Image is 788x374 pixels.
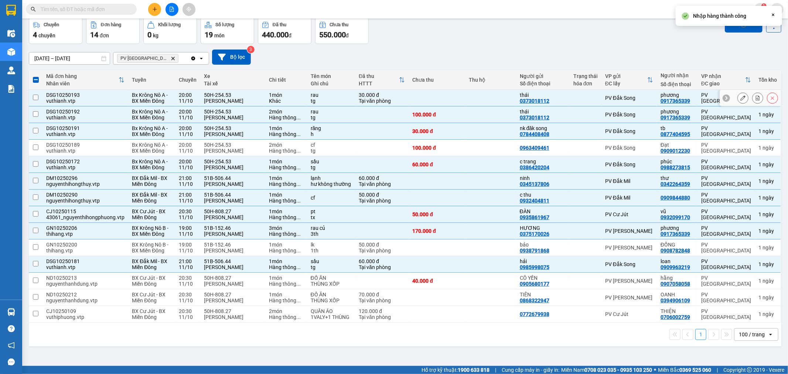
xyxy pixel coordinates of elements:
[763,112,774,118] span: ngày
[6,5,16,16] img: logo-vxr
[296,214,301,220] span: ...
[763,228,774,234] span: ngày
[761,3,767,8] sup: 1
[44,22,59,27] div: Chuyến
[204,242,262,248] div: 51B-152.46
[204,175,262,181] div: 51B-506.44
[605,211,653,217] div: PV Cư Jút
[46,125,124,131] div: DSG10250191
[153,33,158,38] span: kg
[758,178,777,184] div: 1
[70,33,104,39] span: 10:26:49 [DATE]
[132,109,168,120] span: Bx Krông Nô A - BX Miền Đông
[520,175,566,181] div: ninh
[46,73,119,79] div: Mã đơn hàng
[605,81,647,86] div: ĐC lấy
[758,228,777,234] div: 1
[311,195,351,201] div: cf
[269,208,303,214] div: 1 món
[190,55,196,61] svg: Clear all
[179,98,197,104] div: 11/10
[695,329,706,340] button: 1
[269,225,303,231] div: 3 món
[661,109,694,115] div: phương
[311,98,351,104] div: tg
[7,48,15,56] img: warehouse-icon
[132,225,168,237] span: BX Krông Nô B - BX Miền Đông
[29,17,82,44] button: Chuyến4chuyến
[661,208,694,214] div: vũ
[269,125,303,131] div: 1 món
[179,225,197,231] div: 19:00
[132,208,166,220] span: BX Cư Jút - BX Miền Đông
[520,208,566,214] div: ĐÀN
[605,161,653,167] div: PV Đắk Song
[315,17,369,44] button: Chưa thu550.000đ
[179,148,197,154] div: 11/10
[661,214,690,220] div: 0932099170
[605,245,653,251] div: PV [PERSON_NAME]
[311,175,351,181] div: lạnh
[412,77,461,83] div: Chưa thu
[171,56,175,61] svg: Delete
[520,115,549,120] div: 0373018112
[46,131,124,137] div: vuthianh.vtp
[179,175,197,181] div: 21:00
[707,4,754,14] span: tuanhung.vtp
[758,128,777,134] div: 1
[201,17,254,44] button: Số lượng19món
[605,73,647,79] div: VP gửi
[701,225,751,237] div: PV [GEOGRAPHIC_DATA]
[269,115,303,120] div: Hàng thông thường
[204,159,262,164] div: 50H-254.53
[186,7,191,12] span: aim
[758,161,777,167] div: 1
[179,214,197,220] div: 11/10
[520,73,566,79] div: Người gửi
[601,70,657,90] th: Toggle SortBy
[296,131,301,137] span: ...
[75,28,104,33] span: TB10250237
[46,148,124,154] div: vuthianh.vtp
[214,33,225,38] span: món
[204,125,262,131] div: 50H-254.53
[269,214,303,220] div: Hàng thông thường
[520,109,566,115] div: thái
[46,181,124,187] div: nguyenthihongthuy.vtp
[661,92,694,98] div: phương
[520,198,549,204] div: 0932404811
[330,22,349,27] div: Chưa thu
[269,159,303,164] div: 1 món
[269,242,303,248] div: 1 món
[311,92,351,98] div: rau
[359,98,405,104] div: Tại văn phòng
[359,92,405,98] div: 30.000 đ
[701,125,751,137] div: PV [GEOGRAPHIC_DATA]
[46,175,124,181] div: DM10250296
[661,231,690,237] div: 0917365339
[758,112,777,118] div: 1
[520,98,549,104] div: 0373018112
[132,192,167,204] span: BX Đắk Mil - BX Miền Đông
[269,192,303,198] div: 1 món
[311,164,351,170] div: tg
[520,242,566,248] div: bảo
[215,22,234,27] div: Số lượng
[204,231,262,237] div: [PERSON_NAME]
[269,92,303,98] div: 1 món
[311,109,351,115] div: rau
[46,231,124,237] div: thihang.vtp
[520,231,549,237] div: 0375170026
[701,242,751,254] div: PV [GEOGRAPHIC_DATA]
[179,242,197,248] div: 19:00
[269,148,303,154] div: Hàng thông thường
[661,195,690,201] div: 0909844880
[132,175,167,187] span: BX Đắk Mil - BX Miền Đông
[311,148,351,154] div: tg
[661,248,690,254] div: 0908782848
[311,159,351,164] div: sầu
[46,225,124,231] div: GN10250206
[179,125,197,131] div: 20:00
[7,51,15,62] span: Nơi gửi:
[180,55,181,62] input: Selected PV Tân Bình.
